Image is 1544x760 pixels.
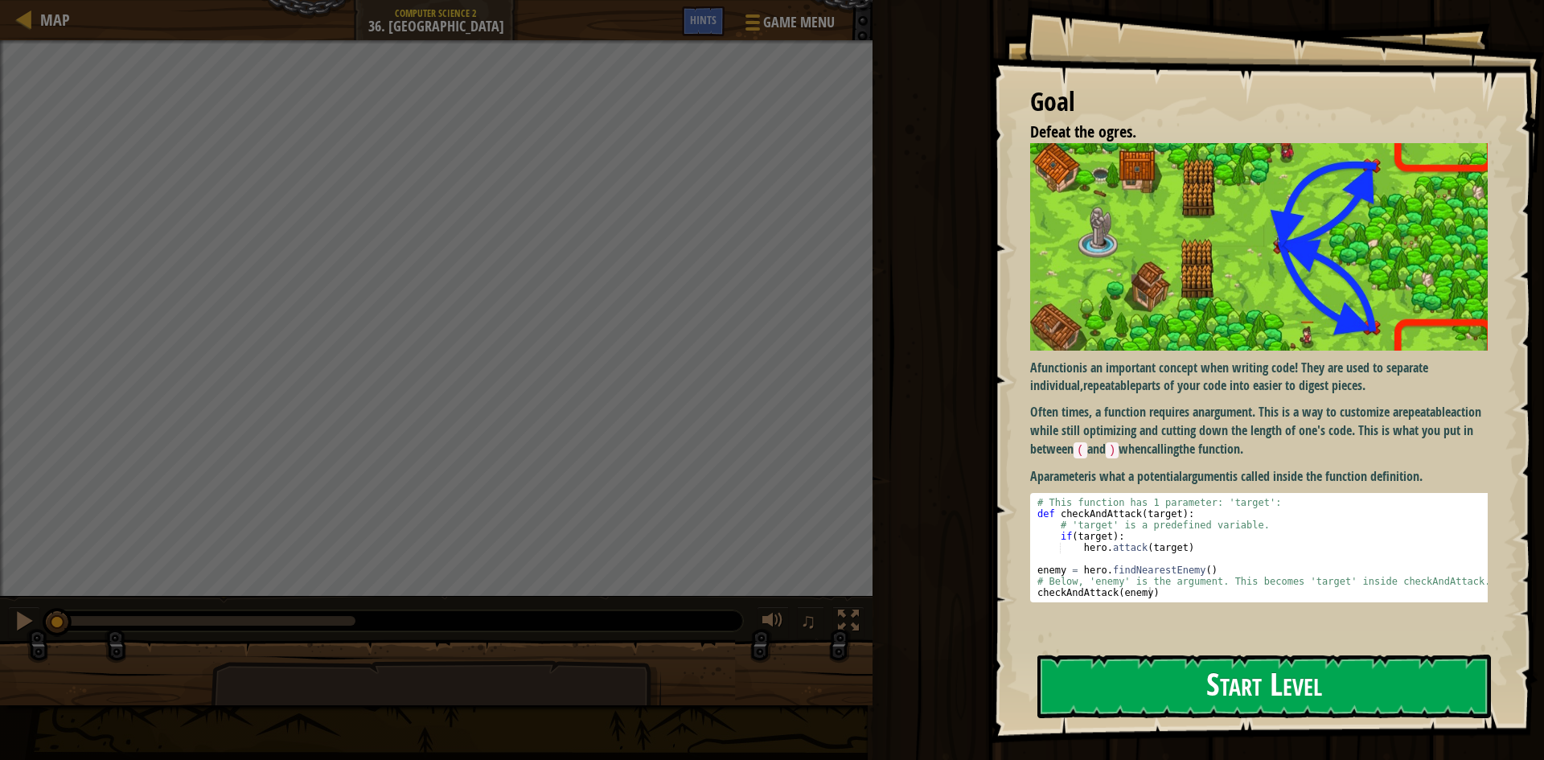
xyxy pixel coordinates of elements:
p: A is what a potential is called inside the function definition. [1030,467,1500,486]
strong: argument [1205,403,1252,421]
div: Goal [1030,84,1488,121]
span: Map [40,9,70,31]
img: Backwoods fork [1030,143,1500,350]
p: Often times, a function requires an . This is a way to customize a action while still optimizing ... [1030,403,1500,458]
li: Defeat the ogres. [1010,121,1484,144]
span: Defeat the ogres. [1030,121,1136,142]
button: Game Menu [733,6,844,44]
span: ♫ [800,609,816,633]
button: Adjust volume [757,606,789,639]
a: Map [32,9,70,31]
p: A is an important concept when writing code! They are used to separate individual, parts of your ... [1030,359,1500,396]
span: Game Menu [763,12,835,33]
code: ( [1074,442,1087,458]
strong: repeatable [1398,403,1451,421]
strong: calling [1147,440,1179,458]
button: ♫ [797,606,824,639]
button: Start Level [1037,655,1491,718]
button: Ctrl + P: Pause [8,606,40,639]
strong: repeatable [1083,376,1135,394]
button: Toggle fullscreen [832,606,864,639]
strong: function [1037,359,1079,376]
strong: argument [1182,467,1230,485]
span: Hints [690,12,717,27]
strong: parameter [1037,467,1088,485]
code: ) [1106,442,1119,458]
